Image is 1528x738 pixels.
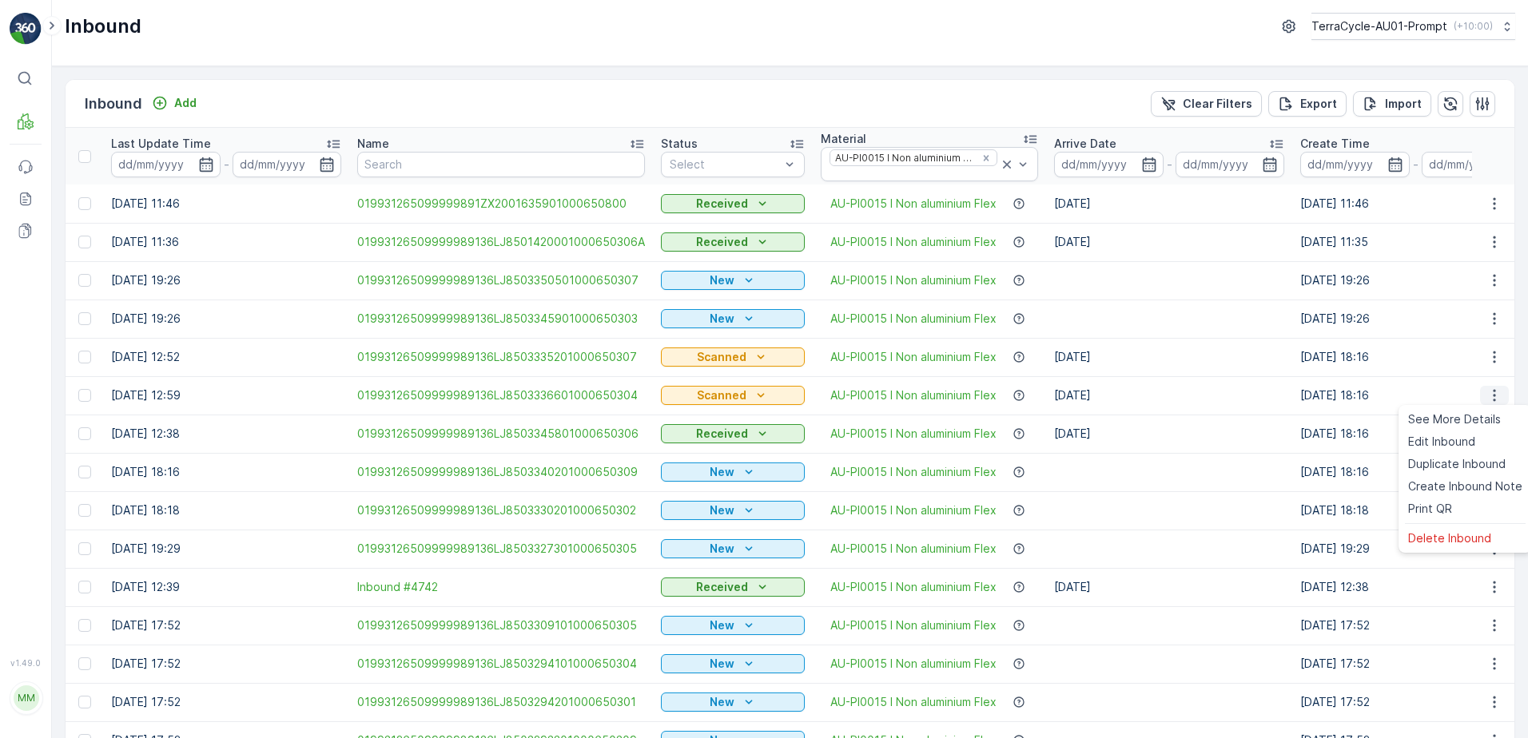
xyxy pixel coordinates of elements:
[830,541,997,557] a: AU-PI0015 I Non aluminium Flex
[710,617,734,633] p: New
[661,616,805,635] button: New
[78,466,91,478] div: Toggle Row Selected
[830,387,997,403] a: AU-PI0015 I Non aluminium Flex
[1413,155,1419,174] p: -
[78,197,91,210] div: Toggle Row Selected
[1408,501,1452,517] span: Print QR
[661,692,805,712] button: New
[14,262,53,276] span: Name :
[103,530,349,568] td: [DATE] 19:29
[661,462,805,482] button: New
[357,136,389,152] p: Name
[830,349,997,365] span: AU-PI0015 I Non aluminium Flex
[103,568,349,606] td: [DATE] 12:39
[85,288,122,302] span: [DATE]
[357,349,645,365] a: 01993126509999989136LJ8503335201000650307
[78,504,91,517] div: Toggle Row Selected
[977,152,995,165] div: Remove AU-PI0015 I Non aluminium Flex
[1408,434,1475,450] span: Edit Inbound
[103,376,349,415] td: [DATE] 12:59
[1300,152,1410,177] input: dd/mm/yyyy
[661,577,805,597] button: Received
[357,541,645,557] a: 01993126509999989136LJ8503327301000650305
[10,658,42,668] span: v 1.49.0
[78,696,91,708] div: Toggle Row Selected
[78,619,91,632] div: Toggle Row Selected
[14,394,90,407] span: Last Weight :
[103,261,349,300] td: [DATE] 19:26
[78,542,91,555] div: Toggle Row Selected
[357,694,645,710] span: 01993126509999989136LJ8503294201000650301
[78,657,91,670] div: Toggle Row Selected
[696,196,748,212] p: Received
[1408,411,1501,427] span: See More Details
[357,464,645,480] span: 01993126509999989136LJ8503340201000650309
[357,502,645,518] span: 01993126509999989136LJ8503330201000650302
[697,387,746,403] p: Scanned
[661,309,805,328] button: New
[78,274,91,287] div: Toggle Row Selected
[111,136,211,152] p: Last Update Time
[65,14,141,39] p: Inbound
[357,272,645,288] a: 01993126509999989136LJ8503350501000650307
[103,645,349,683] td: [DATE] 17:52
[1054,152,1164,177] input: dd/mm/yyyy
[595,14,929,33] p: 01993126509999989136LJ8503341201000650308
[357,656,645,672] a: 01993126509999989136LJ8503294101000650304
[1408,530,1491,546] span: Delete Inbound
[1353,91,1431,117] button: Import
[224,155,229,174] p: -
[145,93,203,113] button: Add
[830,311,997,327] a: AU-PI0015 I Non aluminium Flex
[233,152,342,177] input: dd/mm/yyyy
[103,683,349,721] td: [DATE] 17:52
[10,13,42,45] img: logo
[357,196,645,212] a: 019931265099999891ZX2001635901000650800
[1300,96,1337,112] p: Export
[661,232,805,252] button: Received
[710,502,734,518] p: New
[710,272,734,288] p: New
[1176,152,1285,177] input: dd/mm/yyyy
[14,367,89,381] span: Net Amount :
[830,234,997,250] a: AU-PI0015 I Non aluminium Flex
[661,271,805,290] button: New
[1408,478,1522,494] span: Create Inbound Note
[103,300,349,338] td: [DATE] 19:26
[830,617,997,633] span: AU-PI0015 I Non aluminium Flex
[357,152,645,177] input: Search
[830,579,997,595] a: AU-PI0015 I Non aluminium Flex
[78,427,91,440] div: Toggle Row Selected
[14,341,98,355] span: Material Type :
[661,539,805,558] button: New
[103,606,349,645] td: [DATE] 17:52
[661,194,805,213] button: Received
[696,426,748,442] p: Received
[14,315,90,328] span: First Weight :
[1046,415,1292,453] td: [DATE]
[1151,91,1262,117] button: Clear Filters
[661,424,805,443] button: Received
[357,617,645,633] a: 01993126509999989136LJ8503309101000650305
[89,367,127,381] span: 1.38 kg
[103,223,349,261] td: [DATE] 11:36
[1183,96,1252,112] p: Clear Filters
[661,386,805,405] button: Scanned
[78,389,91,402] div: Toggle Row Selected
[661,654,805,673] button: New
[357,387,645,403] a: 01993126509999989136LJ8503336601000650304
[1311,18,1447,34] p: TerraCycle-AU01-Prompt
[661,136,698,152] p: Status
[830,426,997,442] a: AU-PI0015 I Non aluminium Flex
[821,131,866,147] p: Material
[103,184,349,223] td: [DATE] 11:46
[1046,568,1292,606] td: [DATE]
